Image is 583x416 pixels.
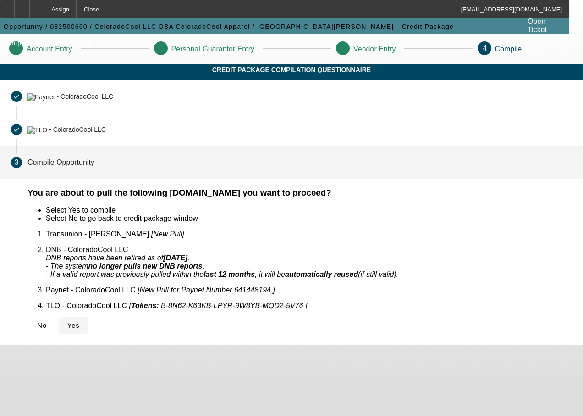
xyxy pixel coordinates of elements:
[203,270,255,278] strong: last 12 months
[46,254,398,278] i: DNB reports have been retired as of . - The system . - If a valid report was previously pulled wi...
[46,206,572,214] li: Select Yes to compile
[163,254,187,262] strong: [DATE]
[402,23,454,30] span: Credit Package
[15,158,19,167] span: 3
[524,14,568,38] a: Open Ticket
[27,158,94,167] p: Compile Opportunity
[27,93,55,101] img: Paynet
[46,214,572,223] li: Select No to go back to credit package window
[137,286,275,294] i: [New Pull for Paynet Number 641448194.]
[206,302,255,309] span: B-LPYR-9W8Y
[59,317,88,334] button: Yes
[161,302,206,309] span: B-8N62-K63K
[171,45,254,53] p: Personal Guarantor Entry
[483,44,487,52] span: 4
[46,246,572,279] p: DNB - ColoradoCool LLC
[67,322,80,329] span: Yes
[27,317,57,334] button: No
[13,93,20,100] mat-icon: done
[46,302,572,310] p: TLO - ColoradoCool LLC
[255,302,303,309] span: B-MQD2-5V76
[27,188,572,198] h3: You are about to pull the following [DOMAIN_NAME] you want to proceed?
[4,23,394,30] span: Opportunity / 082500660 / ColoradoCool LLC DBA ColoradoCool Apparel / [GEOGRAPHIC_DATA][PERSON_NAME]
[27,126,47,134] img: TLO
[129,302,307,309] i: [ ]
[38,322,47,329] span: No
[2,39,92,47] span: Compilation Questionnaire
[46,230,572,238] p: Transunion - [PERSON_NAME]
[46,286,572,294] p: Paynet - ColoradoCool LLC
[56,93,113,101] div: - ColoradoCool LLC
[49,126,106,134] div: - ColoradoCool LLC
[13,126,20,133] mat-icon: done
[151,230,184,238] i: [New Pull]
[88,262,202,270] strong: no longer pulls new DNB reports
[7,66,576,73] span: Credit Package Compilation Questionnaire
[285,270,358,278] strong: automatically reused
[353,45,396,53] p: Vendor Entry
[400,18,456,35] button: Credit Package
[495,45,522,53] p: Compile
[131,302,159,309] u: Tokens:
